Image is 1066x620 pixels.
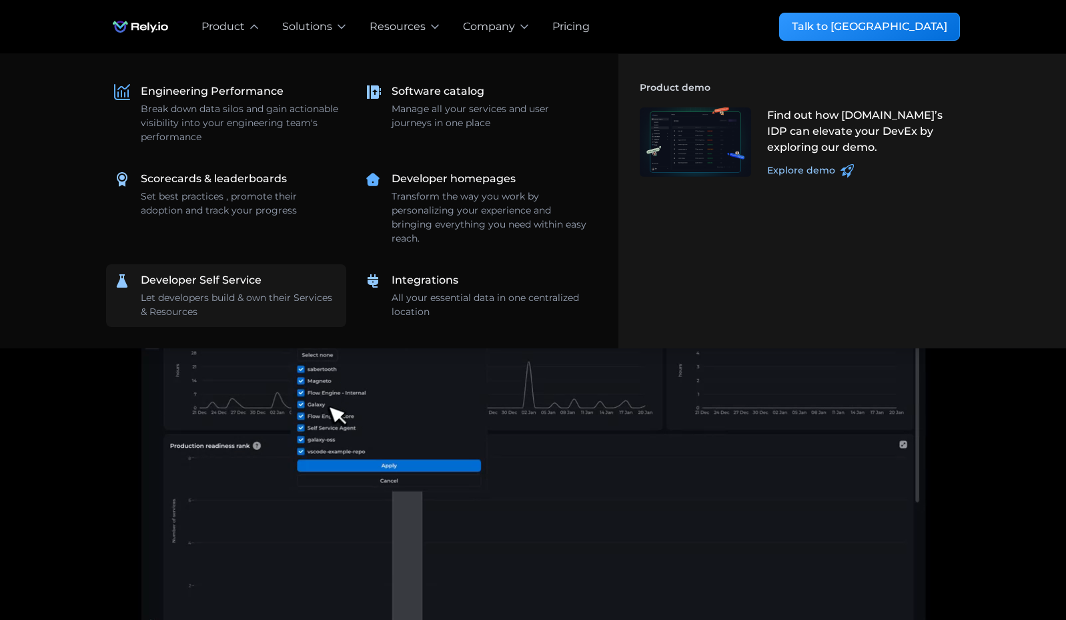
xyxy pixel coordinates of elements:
div: Set best practices , promote their adoption and track your progress [141,190,338,218]
div: Engineering Performance [141,83,284,99]
a: Talk to [GEOGRAPHIC_DATA] [779,13,960,41]
div: Find out how [DOMAIN_NAME]’s IDP can elevate your DevEx by exploring our demo. [767,107,953,156]
div: Talk to [GEOGRAPHIC_DATA] [792,19,947,35]
div: Integrations [392,272,458,288]
div: Solutions [282,19,332,35]
a: home [106,13,175,40]
div: All your essential data in one centralized location [392,291,589,319]
a: Scorecards & leaderboardsSet best practices , promote their adoption and track your progress [106,163,346,226]
a: IntegrationsAll your essential data in one centralized location [357,264,597,327]
div: Manage all your services and user journeys in one place [392,102,589,130]
div: Resources [370,19,426,35]
a: Engineering PerformanceBreak down data silos and gain actionable visibility into your engineering... [106,75,346,152]
div: Developer homepages [392,171,516,187]
a: Developer homepagesTransform the way you work by personalizing your experience and bringing every... [357,163,597,254]
div: Break down data silos and gain actionable visibility into your engineering team's performance [141,102,338,144]
div: Scorecards & leaderboards [141,171,287,187]
div: Transform the way you work by personalizing your experience and bringing everything you need with... [392,190,589,246]
div: Software catalog [392,83,484,99]
iframe: Chatbot [978,532,1047,601]
img: Rely.io logo [106,13,175,40]
h4: Product demo [640,75,960,99]
div: Developer Self Service [141,272,261,288]
div: Product [201,19,245,35]
div: Explore demo [767,164,835,178]
a: Find out how [DOMAIN_NAME]’s IDP can elevate your DevEx by exploring our demo.Explore demo [632,99,960,186]
div: Let developers build & own their Services & Resources [141,291,338,319]
a: Developer Self ServiceLet developers build & own their Services & Resources [106,264,346,327]
a: Software catalogManage all your services and user journeys in one place [357,75,597,138]
a: Pricing [552,19,590,35]
div: Company [463,19,515,35]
